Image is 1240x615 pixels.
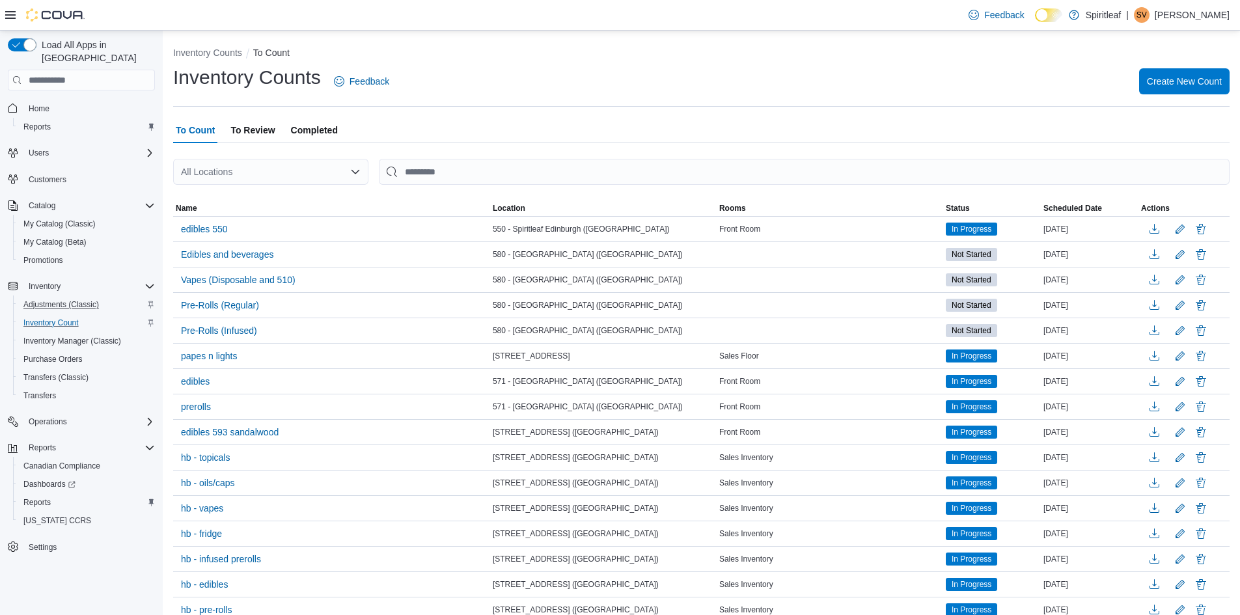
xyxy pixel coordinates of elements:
[23,414,155,430] span: Operations
[1041,374,1138,389] div: [DATE]
[13,387,160,405] button: Transfers
[18,351,155,367] span: Purchase Orders
[1155,7,1230,23] p: [PERSON_NAME]
[176,397,216,417] button: prerolls
[13,475,160,493] a: Dashboards
[1041,272,1138,288] div: [DATE]
[18,333,126,349] a: Inventory Manager (Classic)
[1041,475,1138,491] div: [DATE]
[717,577,943,592] div: Sales Inventory
[23,461,100,471] span: Canadian Compliance
[29,200,55,211] span: Catalog
[173,200,490,216] button: Name
[13,368,160,387] button: Transfers (Classic)
[176,321,262,340] button: Pre-Rolls (Infused)
[952,579,991,590] span: In Progress
[493,554,659,564] span: [STREET_ADDRESS] ([GEOGRAPHIC_DATA])
[329,68,394,94] a: Feedback
[952,299,991,311] span: Not Started
[963,2,1029,28] a: Feedback
[717,399,943,415] div: Front Room
[23,390,56,401] span: Transfers
[18,253,155,268] span: Promotions
[176,245,279,264] button: Edibles and beverages
[717,221,943,237] div: Front Room
[719,203,746,213] span: Rooms
[181,349,237,362] span: papes n lights
[181,451,230,464] span: hb - topicals
[493,249,683,260] span: 580 - [GEOGRAPHIC_DATA] ([GEOGRAPHIC_DATA])
[1041,500,1138,516] div: [DATE]
[18,234,92,250] a: My Catalog (Beta)
[29,281,61,292] span: Inventory
[946,400,997,413] span: In Progress
[493,376,683,387] span: 571 - [GEOGRAPHIC_DATA] ([GEOGRAPHIC_DATA])
[13,350,160,368] button: Purchase Orders
[946,476,997,489] span: In Progress
[181,553,261,566] span: hb - infused prerolls
[946,375,997,388] span: In Progress
[23,145,155,161] span: Users
[23,414,72,430] button: Operations
[717,450,943,465] div: Sales Inventory
[176,549,266,569] button: hb - infused prerolls
[1041,526,1138,541] div: [DATE]
[1126,7,1129,23] p: |
[23,479,76,489] span: Dashboards
[946,324,997,337] span: Not Started
[18,315,155,331] span: Inventory Count
[1041,577,1138,592] div: [DATE]
[181,578,228,591] span: hb - edibles
[18,297,104,312] a: Adjustments (Classic)
[18,119,155,135] span: Reports
[18,476,81,492] a: Dashboards
[176,473,240,493] button: hb - oils/caps
[176,117,215,143] span: To Count
[490,200,717,216] button: Location
[181,223,228,236] span: edibles 550
[176,295,264,315] button: Pre-Rolls (Regular)
[493,402,683,412] span: 571 - [GEOGRAPHIC_DATA] ([GEOGRAPHIC_DATA])
[18,216,155,232] span: My Catalog (Classic)
[291,117,338,143] span: Completed
[23,279,66,294] button: Inventory
[952,223,991,235] span: In Progress
[181,324,257,337] span: Pre-Rolls (Infused)
[176,372,215,391] button: edibles
[717,475,943,491] div: Sales Inventory
[943,200,1041,216] button: Status
[18,216,101,232] a: My Catalog (Classic)
[173,46,1230,62] nav: An example of EuiBreadcrumbs
[13,233,160,251] button: My Catalog (Beta)
[18,495,56,510] a: Reports
[18,119,56,135] a: Reports
[173,64,321,90] h1: Inventory Counts
[23,354,83,364] span: Purchase Orders
[946,203,970,213] span: Status
[13,457,160,475] button: Canadian Compliance
[181,299,259,312] span: Pre-Rolls (Regular)
[946,299,997,312] span: Not Started
[23,440,155,456] span: Reports
[18,297,155,312] span: Adjustments (Classic)
[1041,297,1138,313] div: [DATE]
[23,255,63,266] span: Promotions
[3,170,160,189] button: Customers
[952,325,991,336] span: Not Started
[1086,7,1121,23] p: Spiritleaf
[23,515,91,526] span: [US_STATE] CCRS
[946,248,997,261] span: Not Started
[23,237,87,247] span: My Catalog (Beta)
[13,295,160,314] button: Adjustments (Classic)
[717,526,943,541] div: Sales Inventory
[717,424,943,440] div: Front Room
[230,117,275,143] span: To Review
[181,502,223,515] span: hb - vapes
[18,388,155,403] span: Transfers
[1172,346,1188,366] button: Edit count details
[3,413,160,431] button: Operations
[350,75,389,88] span: Feedback
[181,426,279,439] span: edibles 593 sandalwood
[1172,575,1188,594] button: Edit count details
[1172,372,1188,391] button: Edit count details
